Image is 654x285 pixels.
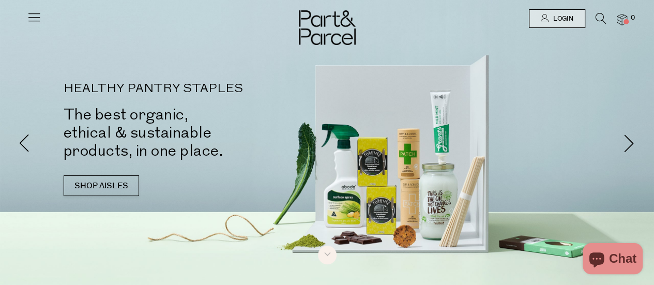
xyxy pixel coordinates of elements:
[299,10,356,45] img: Part&Parcel
[580,243,646,277] inbox-online-store-chat: Shopify online store chat
[617,14,627,25] a: 0
[64,175,139,196] a: SHOP AISLES
[64,83,343,95] p: HEALTHY PANTRY STAPLES
[64,106,343,160] h2: The best organic, ethical & sustainable products, in one place.
[628,13,637,23] span: 0
[551,14,573,23] span: Login
[529,9,585,28] a: Login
